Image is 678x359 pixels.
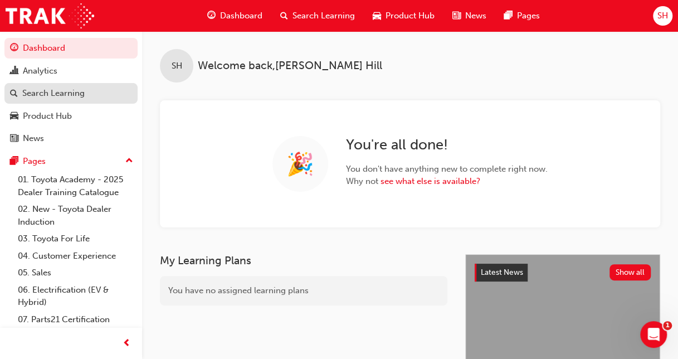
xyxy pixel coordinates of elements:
[220,9,262,22] span: Dashboard
[640,321,667,348] iframe: Intercom live chat
[4,38,138,59] a: Dashboard
[465,9,486,22] span: News
[346,175,548,188] span: Why not
[475,264,651,282] a: Latest NewsShow all
[23,155,46,168] div: Pages
[10,157,18,167] span: pages-icon
[10,134,18,144] span: news-icon
[346,136,548,154] h2: You're all done!
[13,282,138,311] a: 06. Electrification (EV & Hybrid)
[23,65,57,77] div: Analytics
[657,9,668,22] span: SH
[4,61,138,81] a: Analytics
[4,151,138,172] button: Pages
[4,83,138,104] a: Search Learning
[13,171,138,201] a: 01. Toyota Academy - 2025 Dealer Training Catalogue
[4,36,138,151] button: DashboardAnalyticsSearch LearningProduct HubNews
[10,66,18,76] span: chart-icon
[10,89,18,99] span: search-icon
[160,254,447,267] h3: My Learning Plans
[452,9,461,23] span: news-icon
[13,230,138,248] a: 03. Toyota For Life
[13,311,138,328] a: 07. Parts21 Certification
[495,4,549,27] a: pages-iconPages
[4,128,138,149] a: News
[123,337,131,351] span: prev-icon
[13,264,138,282] a: 05. Sales
[292,9,355,22] span: Search Learning
[346,163,548,176] span: You don't have anything new to complete right now.
[443,4,495,27] a: news-iconNews
[653,6,672,26] button: SH
[609,264,651,280] button: Show all
[6,3,94,28] img: Trak
[207,9,216,23] span: guage-icon
[381,176,480,186] a: see what else is available?
[271,4,364,27] a: search-iconSearch Learning
[22,87,85,100] div: Search Learning
[160,276,447,305] div: You have no assigned learning plans
[504,9,513,23] span: pages-icon
[373,9,381,23] span: car-icon
[198,4,271,27] a: guage-iconDashboard
[663,321,672,330] span: 1
[10,43,18,54] span: guage-icon
[198,60,382,72] span: Welcome back , [PERSON_NAME] Hill
[517,9,540,22] span: Pages
[125,154,133,168] span: up-icon
[13,248,138,265] a: 04. Customer Experience
[4,106,138,127] a: Product Hub
[23,110,72,123] div: Product Hub
[10,111,18,122] span: car-icon
[364,4,443,27] a: car-iconProduct Hub
[286,158,314,171] span: 🎉
[481,268,523,277] span: Latest News
[280,9,288,23] span: search-icon
[386,9,435,22] span: Product Hub
[172,60,182,72] span: SH
[13,201,138,230] a: 02. New - Toyota Dealer Induction
[23,132,44,145] div: News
